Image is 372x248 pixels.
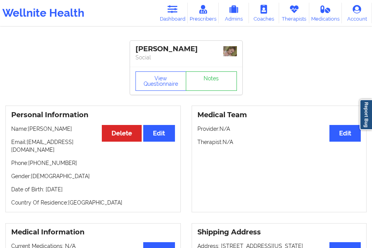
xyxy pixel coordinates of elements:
p: Gender: [DEMOGRAPHIC_DATA] [11,172,175,180]
p: Name: [PERSON_NAME] [11,125,175,133]
a: Medications [309,3,342,23]
h3: Medical Information [11,228,175,237]
button: View Questionnaire [135,71,187,91]
p: Social [135,54,237,61]
h3: Shipping Address [197,228,361,237]
button: Delete [102,125,142,142]
a: Notes [186,71,237,91]
button: Edit [329,125,361,142]
p: Date of Birth: [DATE] [11,186,175,193]
h3: Medical Team [197,111,361,120]
p: Email: [EMAIL_ADDRESS][DOMAIN_NAME] [11,138,175,154]
a: Prescribers [188,3,219,23]
p: Therapist: N/A [197,138,361,146]
a: Report Bug [360,99,372,130]
a: Admins [219,3,249,23]
button: Edit [143,125,175,142]
h3: Personal Information [11,111,175,120]
a: Therapists [279,3,309,23]
a: Coaches [249,3,279,23]
div: [PERSON_NAME] [135,45,237,54]
img: 357a6252-95ce-4f22-8d24-45708a8fe776_ef30a00d-838f-4348-a5b2-1b4b15acc684b595a2c4-76d4-446b-bc1d-... [223,46,237,56]
p: Provider: N/A [197,125,361,133]
p: Phone: [PHONE_NUMBER] [11,159,175,167]
a: Account [342,3,372,23]
p: Country Of Residence: [GEOGRAPHIC_DATA] [11,199,175,206]
a: Dashboard [158,3,188,23]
